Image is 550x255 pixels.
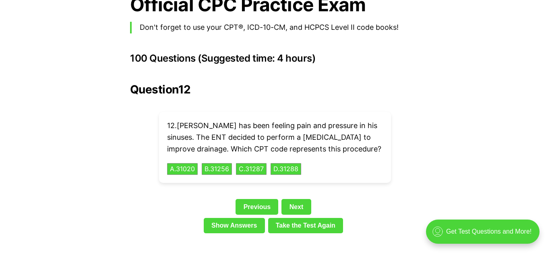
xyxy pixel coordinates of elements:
button: B.31256 [202,163,232,175]
h2: Question 12 [130,83,420,96]
a: Take the Test Again [268,218,343,233]
blockquote: Don't forget to use your CPT®, ICD-10-CM, and HCPCS Level II code books! [130,22,420,33]
iframe: portal-trigger [419,216,550,255]
button: A.31020 [167,163,198,175]
a: Previous [236,199,278,214]
button: C.31287 [236,163,267,175]
h3: 100 Questions (Suggested time: 4 hours) [130,53,420,64]
a: Show Answers [204,218,265,233]
button: D.31288 [271,163,301,175]
p: 12 . [PERSON_NAME] has been feeling pain and pressure in his sinuses. The ENT decided to perform ... [167,120,383,155]
a: Next [281,199,311,214]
